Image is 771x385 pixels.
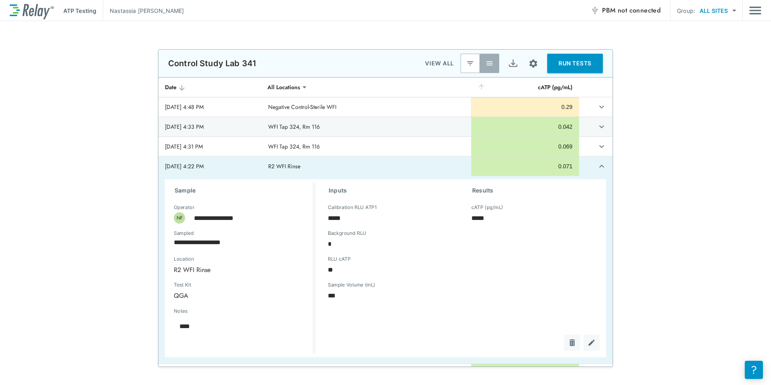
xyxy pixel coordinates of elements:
td: R2 WFI Rinse [262,157,471,176]
div: [DATE] 4:33 PM [165,123,255,131]
img: Delete [568,339,576,347]
iframe: Resource center [745,361,763,379]
label: Sampled [174,230,194,236]
img: Settings Icon [528,59,538,69]
td: R2 WFI Rinse [262,364,471,383]
img: Export Icon [508,59,518,69]
p: Control Study Lab 341 [168,59,256,68]
div: [DATE] 4:31 PM [165,142,255,151]
label: Test Kit [174,282,235,288]
div: 0.071 [478,162,572,170]
td: Negative Control-Sterile WFI [262,97,471,117]
div: [DATE] 4:48 PM [165,103,255,111]
label: Operator [174,205,194,210]
button: Delete [564,335,580,351]
button: Edit test [583,335,600,351]
img: Drawer Icon [749,3,761,18]
div: All Locations [262,79,306,95]
p: Nastassia [PERSON_NAME] [110,6,184,15]
td: WFI Tap 324, Rm 116 [262,137,471,156]
label: Notes [174,308,188,314]
button: PBM not connected [588,2,664,19]
img: Edit test [588,339,596,347]
div: cATP (pg/mL) [477,82,572,92]
div: QGA [168,287,250,303]
label: Background RLU [328,230,366,236]
label: RLU cATP [328,256,350,262]
h3: Sample [175,186,313,195]
span: not connected [618,6,661,15]
button: expand row [595,140,608,153]
div: 0.069 [478,142,572,151]
label: Location [174,256,276,262]
button: Site setup [523,53,544,74]
label: Calibration RLU ATP1 [328,205,377,210]
button: RUN TESTS [547,54,603,73]
button: Main menu [749,3,761,18]
img: View All [486,59,494,67]
div: NF [174,212,185,224]
div: [DATE] 4:22 PM [165,162,255,170]
input: Choose date, selected date is Aug 28, 2025 [168,234,299,250]
p: Group: [677,6,695,15]
img: Latest [466,59,474,67]
p: ATP Testing [63,6,96,15]
label: Sample Volume (mL) [328,282,375,288]
td: WFI Tap 324, Rm 116 [262,117,471,136]
button: Export [503,54,523,73]
button: expand row [595,159,608,173]
p: VIEW ALL [425,59,454,68]
div: R2 WFI Rinse [168,262,304,278]
div: 0.042 [478,123,572,131]
button: expand row [595,100,608,114]
img: Offline Icon [591,6,599,15]
label: cATP (pg/mL) [471,205,503,210]
img: LuminUltra Relay [10,2,54,19]
div: 0.29 [478,103,572,111]
th: Date [158,77,262,97]
h3: Inputs [329,186,453,195]
span: PBM [602,5,661,16]
h3: Results [472,186,596,195]
button: expand row [595,120,608,134]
